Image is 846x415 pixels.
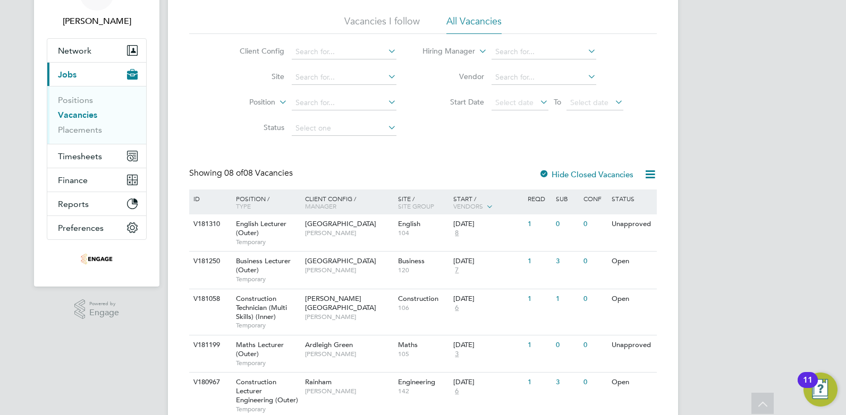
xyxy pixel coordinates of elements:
[47,15,147,28] span: Charlotte Allen
[570,98,608,107] span: Select date
[236,359,300,367] span: Temporary
[236,202,251,210] span: Type
[191,289,228,309] div: V181058
[525,189,553,207] div: Reqd
[47,86,146,144] div: Jobs
[453,202,483,210] span: Vendors
[414,46,475,57] label: Hiring Manager
[58,95,93,105] a: Positions
[191,252,228,271] div: V181250
[398,266,449,274] span: 120
[223,72,284,81] label: Site
[492,45,596,59] input: Search for...
[453,229,460,238] span: 8
[609,289,655,309] div: Open
[395,189,451,215] div: Site /
[305,294,376,312] span: [PERSON_NAME][GEOGRAPHIC_DATA]
[236,294,287,321] span: Construction Technician (Multi Skills) (Inner)
[398,304,449,312] span: 106
[803,380,813,394] div: 11
[525,214,553,234] div: 1
[302,189,395,215] div: Client Config /
[58,125,102,135] a: Placements
[223,123,284,132] label: Status
[398,387,449,395] span: 142
[453,378,522,387] div: [DATE]
[525,252,553,271] div: 1
[305,256,376,265] span: [GEOGRAPHIC_DATA]
[551,95,564,109] span: To
[525,373,553,392] div: 1
[453,266,460,275] span: 7
[581,189,608,207] div: Conf
[423,72,484,81] label: Vendor
[236,238,300,246] span: Temporary
[398,256,425,265] span: Business
[305,202,336,210] span: Manager
[191,373,228,392] div: V180967
[224,168,293,178] span: 08 Vacancies
[292,70,396,85] input: Search for...
[553,335,581,355] div: 0
[581,214,608,234] div: 0
[292,121,396,136] input: Select one
[453,257,522,266] div: [DATE]
[305,340,353,349] span: Ardleigh Green
[398,350,449,358] span: 105
[398,202,434,210] span: Site Group
[292,96,396,110] input: Search for...
[236,256,291,274] span: Business Lecturer (Outer)
[58,46,91,56] span: Network
[446,15,502,34] li: All Vacancies
[581,335,608,355] div: 0
[305,266,393,274] span: [PERSON_NAME]
[553,189,581,207] div: Sub
[609,373,655,392] div: Open
[305,313,393,321] span: [PERSON_NAME]
[539,169,633,179] label: Hide Closed Vacancies
[803,373,837,407] button: Open Resource Center, 11 new notifications
[236,219,286,237] span: English Lecturer (Outer)
[58,110,97,120] a: Vacancies
[581,373,608,392] div: 0
[453,341,522,350] div: [DATE]
[344,15,420,34] li: Vacancies I follow
[553,252,581,271] div: 3
[492,70,596,85] input: Search for...
[305,350,393,358] span: [PERSON_NAME]
[305,377,332,386] span: Rainham
[581,289,608,309] div: 0
[191,214,228,234] div: V181310
[223,46,284,56] label: Client Config
[609,252,655,271] div: Open
[453,295,522,304] div: [DATE]
[398,229,449,237] span: 104
[495,98,534,107] span: Select date
[236,321,300,330] span: Temporary
[191,189,228,207] div: ID
[609,335,655,355] div: Unapproved
[224,168,243,178] span: 08 of
[236,405,300,413] span: Temporary
[236,275,300,283] span: Temporary
[525,289,553,309] div: 1
[58,175,88,185] span: Finance
[398,294,438,303] span: Construction
[398,219,420,228] span: English
[553,289,581,309] div: 1
[89,308,119,317] span: Engage
[236,377,298,404] span: Construction Lecturer Engineering (Outer)
[89,299,119,308] span: Powered by
[47,192,146,215] button: Reports
[47,63,146,86] button: Jobs
[292,45,396,59] input: Search for...
[398,340,418,349] span: Maths
[236,340,284,358] span: Maths Lecturer (Outer)
[47,168,146,192] button: Finance
[553,373,581,392] div: 3
[47,216,146,239] button: Preferences
[214,97,275,108] label: Position
[423,97,484,107] label: Start Date
[58,199,89,209] span: Reports
[553,214,581,234] div: 0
